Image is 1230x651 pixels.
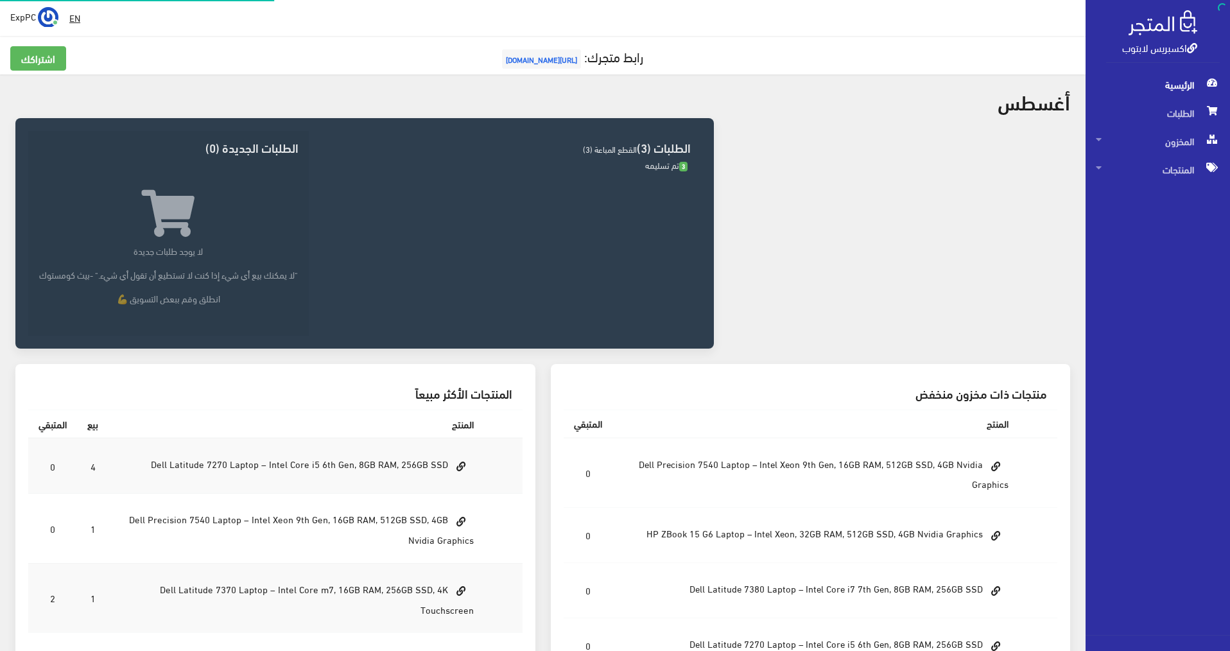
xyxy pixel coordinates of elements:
[39,291,298,305] p: انطلق وقم ببعض التسويق 💪
[28,410,77,438] th: المتبقي
[1086,71,1230,99] a: الرئيسية
[77,410,108,438] th: بيع
[10,46,66,71] a: اشتراكك
[612,563,1019,618] td: Dell Latitude 7380 Laptop – Intel Core i7 7th Gen, 8GB RAM, 256GB SSD
[564,508,612,563] td: 0
[319,141,691,153] h3: الطلبات (3)
[1122,38,1197,56] a: اكسبريس لابتوب
[108,563,484,632] td: Dell Latitude 7370 Laptop – Intel Core m7, 16GB RAM, 256GB SSD, 4K Touchscreen
[564,438,612,508] td: 0
[612,508,1019,563] td: HP ZBook 15 G6 Laptop – Intel Xeon, 32GB RAM, 512GB SSD, 4GB Nvidia Graphics
[502,49,581,69] span: [URL][DOMAIN_NAME]
[564,410,612,438] th: المتبقي
[1086,99,1230,127] a: الطلبات
[39,141,298,153] h3: الطلبات الجديدة (0)
[108,438,484,494] td: Dell Latitude 7270 Laptop – Intel Core i5 6th Gen, 8GB RAM, 256GB SSD
[583,141,637,157] span: القطع المباعة (3)
[77,563,108,632] td: 1
[645,157,688,173] span: تم تسليمه
[1129,10,1197,35] img: .
[1096,127,1220,155] span: المخزون
[1086,155,1230,184] a: المنتجات
[38,7,58,28] img: ...
[77,438,108,494] td: 4
[1096,155,1220,184] span: المنتجات
[108,494,484,563] td: Dell Precision 7540 Laptop – Intel Xeon 9th Gen, 16GB RAM, 512GB SSD, 4GB Nvidia Graphics
[679,162,688,171] span: 3
[108,410,484,438] th: المنتج
[69,10,80,26] u: EN
[998,90,1070,112] h2: أغسطس
[28,494,77,563] td: 0
[1096,71,1220,99] span: الرئيسية
[10,8,36,24] span: ExpPC
[39,387,512,399] h3: المنتجات الأكثر مبيعاً
[28,563,77,632] td: 2
[39,244,298,257] p: لا يوجد طلبات جديدة
[564,563,612,618] td: 0
[39,268,298,281] p: "لا يمكنك بيع أي شيء إذا كنت لا تستطيع أن تقول أي شيء." -بيث كومستوك
[64,6,85,30] a: EN
[77,494,108,563] td: 1
[1096,99,1220,127] span: الطلبات
[499,44,643,68] a: رابط متجرك:[URL][DOMAIN_NAME]
[612,438,1019,508] td: Dell Precision 7540 Laptop – Intel Xeon 9th Gen, 16GB RAM, 512GB SSD, 4GB Nvidia Graphics
[612,410,1019,438] th: المنتج
[574,387,1048,399] h3: منتجات ذات مخزون منخفض
[28,438,77,494] td: 0
[10,6,58,27] a: ... ExpPC
[1086,127,1230,155] a: المخزون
